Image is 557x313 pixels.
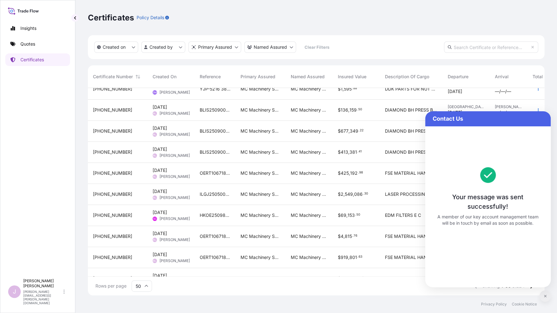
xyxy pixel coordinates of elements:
span: MC Machinery Systems [241,170,281,176]
span: [DATE] [153,125,167,131]
span: [PERSON_NAME] [160,174,190,179]
span: [DATE] [448,109,462,116]
span: HKOE25098221 [200,212,230,218]
span: [PERSON_NAME] [495,104,522,109]
span: [PHONE_NUMBER] [93,275,132,282]
span: 50 [358,108,362,111]
span: DIAMOND BH PRESS BRAKE [385,128,438,134]
span: MC Machinery Systems, Inc. [291,149,328,155]
span: FSE MATERIAL HANDLING SYSTEM [385,233,438,239]
span: Primary Assured [241,74,275,80]
span: Created On [153,74,176,80]
span: Insured Value [338,74,366,80]
span: [PERSON_NAME] [144,258,165,264]
span: , [343,234,345,239]
span: EDM FILTERS E C [385,212,421,218]
span: [DATE] [153,104,167,110]
span: [PERSON_NAME] [160,195,190,200]
p: [PERSON_NAME][EMAIL_ADDRESS][PERSON_NAME][DOMAIN_NAME] [23,290,62,305]
span: 98 [359,172,363,174]
span: DIAMOND BH PRESS BRAKE [385,149,438,155]
span: [PHONE_NUMBER] [93,170,132,176]
span: 30 [364,193,368,195]
a: Cookie Notice [512,302,537,307]
span: Arrival [495,74,509,80]
span: FSE MATERIAL HANDLING SYSTEM [385,254,438,261]
span: [PERSON_NAME] [160,132,190,137]
span: 070 [350,276,359,281]
span: [PERSON_NAME] [144,173,165,180]
span: [PHONE_NUMBER] [93,191,132,197]
span: [DATE] [153,251,167,258]
span: [DATE] [153,167,167,173]
span: [DATE] [153,209,167,216]
span: . [363,193,364,195]
p: [PERSON_NAME] [PERSON_NAME] [23,278,62,288]
button: createdOn Filter options [94,41,138,53]
span: $ [338,234,341,239]
span: [PERSON_NAME] [160,258,190,263]
span: [DATE] [448,88,462,95]
span: [PERSON_NAME] [160,90,190,95]
span: MC Machinery Systems, Inc. [291,128,328,134]
span: MC Machinery Systems, Inc. [291,212,328,218]
p: Certificates [20,57,44,63]
span: $ [338,150,341,154]
span: —/—/— [495,88,511,95]
span: 76 [354,235,357,237]
span: 2 [341,192,343,196]
span: 50 [356,214,360,216]
span: 153 [348,213,355,217]
span: $ [338,129,341,133]
span: , [349,171,350,175]
span: 206 [341,276,349,281]
span: [PHONE_NUMBER] [93,254,132,261]
span: MC Machinery Systems, Inc. [291,107,328,113]
button: distributor Filter options [188,41,241,53]
span: BLIS25090024 [200,107,230,113]
button: createdBy Filter options [141,41,185,53]
span: [PERSON_NAME] [144,237,165,243]
span: —/—/— [495,109,511,116]
span: [PHONE_NUMBER] [93,107,132,113]
span: [PERSON_NAME] [160,216,190,221]
span: . [359,129,360,132]
span: 815 [345,234,352,239]
span: 677 [341,129,349,133]
span: 22 [360,129,364,132]
span: 919 [341,255,348,260]
span: $ [338,171,341,175]
span: DDK PARTS FOR NUT RUNNER SERVO PRESS [385,86,438,92]
span: 381 [349,150,357,154]
p: Created on [103,44,126,50]
span: LASER PROCESSING MACHINE [385,191,438,197]
span: . [352,87,353,90]
span: , [349,129,350,133]
button: cargoOwner Filter options [244,41,296,53]
p: Named Assured [254,44,287,50]
span: MC Machinery Systems [241,86,281,92]
span: 549 [345,192,353,196]
span: 1 [341,87,343,91]
span: [PERSON_NAME] [144,131,165,138]
a: Privacy Policy [481,302,507,307]
span: , [348,150,349,154]
p: Quotes [20,41,35,47]
span: MC Machinery Systems [241,233,281,239]
span: [PERSON_NAME] [144,195,165,201]
a: Certificates [5,53,70,66]
span: 88 [353,87,357,90]
button: Sort [134,73,142,80]
span: EDM Wire E C [385,275,414,282]
span: BLIS25090005 [200,149,230,155]
input: Search Certificate or Reference... [444,41,538,53]
p: Clear Filters [305,44,329,50]
span: Your message was sent successfully! [436,192,539,211]
span: [PERSON_NAME] [144,110,165,117]
span: MC Machinery Systems [241,149,281,155]
span: $ [338,213,341,217]
span: Contact Us [433,115,543,123]
span: 425 [341,171,349,175]
span: 159 [349,108,357,112]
